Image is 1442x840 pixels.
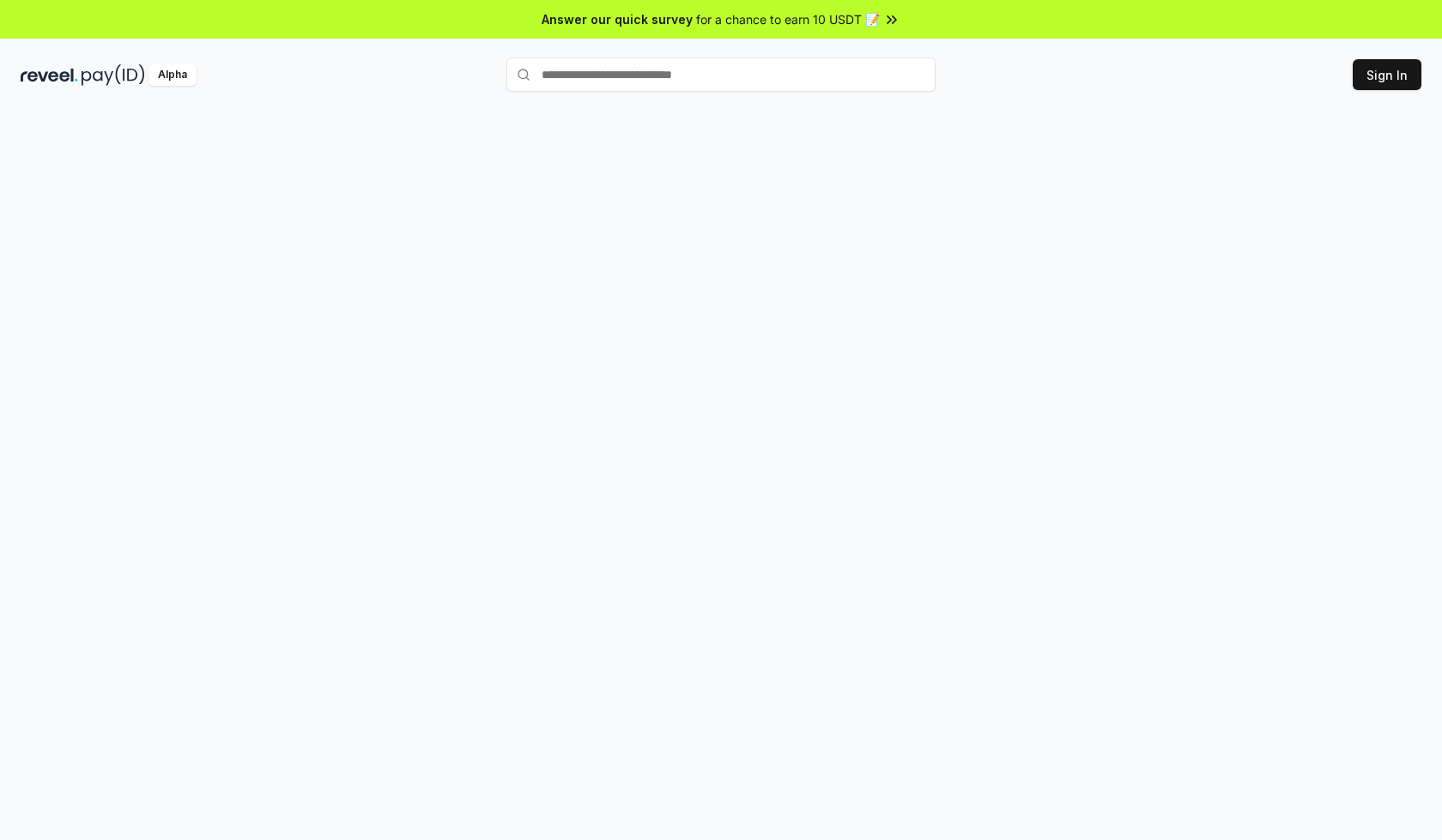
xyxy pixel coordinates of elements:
[696,10,880,28] span: for a chance to earn 10 USDT 📝
[1353,59,1421,90] button: Sign In
[542,10,693,28] span: Answer our quick survey
[21,64,78,86] img: reveel_dark
[82,64,145,86] img: pay_id
[148,64,197,86] div: Alpha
